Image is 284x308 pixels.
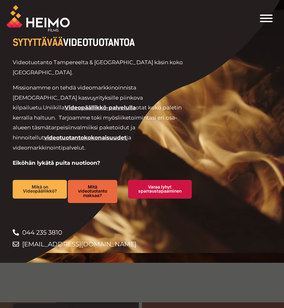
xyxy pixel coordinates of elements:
span: Varaa lyhyt sparraustapaaminen [138,185,182,194]
h1: VIDEOTUOTANTOA [13,38,194,47]
a: Videopäällikkö-palvelulla [65,104,136,111]
span: Mitä videotuotanto maksaa? [78,185,107,198]
span: 044 235 3810 [21,227,62,238]
span: Uniikilla [43,104,65,111]
a: videotuotantokokonaisuudet [44,134,126,141]
a: [EMAIL_ADDRESS][DOMAIN_NAME] [13,238,194,250]
img: Heimo Filmsin logo [6,5,70,32]
span: valmiiksi paketoidut ja hinnoitellut [13,124,135,141]
aside: Header Widget 1 [255,12,278,25]
a: Varaa lyhyt sparraustapaaminen [128,180,192,199]
span: SYTYTTÄVÄÄ [13,37,63,48]
button: Toggle Menu [260,15,273,22]
span: otat koko paletin kerralla haltuun. Tarjoamme toki myös [13,104,182,121]
span: [EMAIL_ADDRESS][DOMAIN_NAME] [21,238,136,250]
span: Mikä on Videopäällikkö? [23,185,57,194]
a: 044 235 3810 [13,227,194,238]
a: Mikä on Videopäällikkö? [13,180,67,199]
span: ja videomarkkinointipalvelut. [13,134,131,151]
p: Videotuotanto Tampereelta & [GEOGRAPHIC_DATA] käsin koko [GEOGRAPHIC_DATA]. [13,58,184,77]
p: Missionamme on tehdä videomarkkinoinnista [DEMOGRAPHIC_DATA] kasvuyrityksille piinkova kilpailuetu. [13,83,184,153]
strong: Eiköhän lykätä puita nuotioon? [13,160,100,166]
a: Mitä videotuotanto maksaa? [68,180,117,203]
